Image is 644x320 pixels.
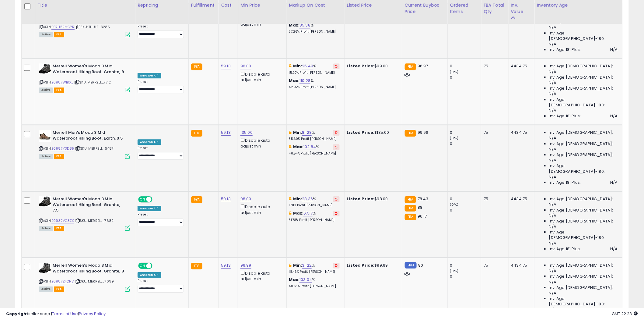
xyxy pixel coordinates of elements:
[39,63,51,74] img: 41krJpBsEfL._SL40_.jpg
[418,213,427,219] span: 96.17
[450,196,481,202] div: 0
[450,208,481,213] div: 0
[289,263,340,274] div: %
[549,229,618,240] span: Inv. Age [DEMOGRAPHIC_DATA]-180:
[240,71,282,83] div: Disable auto adjust min
[405,2,445,15] div: Current Buybox Price
[54,87,64,93] span: FBA
[549,285,613,290] span: Inv. Age [DEMOGRAPHIC_DATA]:
[39,263,51,273] img: 41krJpBsEfL._SL40_.jpg
[484,130,504,135] div: 75
[405,130,416,137] small: FBA
[611,113,618,119] span: N/A
[39,154,53,159] span: All listings currently available for purchase on Amazon
[51,24,75,30] a: B07H5RMGYR
[405,262,417,268] small: FBM
[549,174,556,180] span: N/A
[450,202,459,207] small: (0%)
[221,2,235,8] div: Cost
[511,2,532,15] div: Inv. value
[549,25,556,30] span: N/A
[611,246,618,252] span: N/A
[484,263,504,268] div: 75
[405,196,416,203] small: FBA
[138,24,184,38] div: Preset:
[289,71,340,75] p: 15.70% Profit [PERSON_NAME]
[303,144,316,150] a: 102.84
[450,263,481,268] div: 0
[39,286,53,292] span: All listings currently available for purchase on Amazon
[6,311,28,317] strong: Copyright
[549,196,613,202] span: Inv. Age [DEMOGRAPHIC_DATA]:
[75,146,114,151] span: | SKU: MERRELL_6487
[39,8,130,37] div: ASIN:
[289,78,340,89] div: %
[450,268,459,273] small: (0%)
[138,139,161,145] div: Amazon AI *
[299,277,312,283] a: 103.04
[549,263,613,268] span: Inv. Age [DEMOGRAPHIC_DATA]:
[537,2,620,8] div: Inventory Age
[549,97,618,108] span: Inv. Age [DEMOGRAPHIC_DATA]-180:
[293,196,302,202] b: Min:
[549,86,613,91] span: Inv. Age [DEMOGRAPHIC_DATA]:
[549,158,556,163] span: N/A
[75,218,114,223] span: | SKU: MERRELL_7682
[299,22,310,28] a: 85.38
[289,196,340,208] div: %
[289,85,340,89] p: 42.07% Profit [PERSON_NAME]
[152,263,161,268] span: OFF
[347,63,375,69] b: Listed Price:
[549,130,613,135] span: Inv. Age [DEMOGRAPHIC_DATA]:
[511,130,530,135] div: 4434.75
[450,274,481,279] div: 0
[138,146,184,160] div: Preset:
[75,24,110,29] span: | SKU: THULE_3285
[549,113,581,119] span: Inv. Age 181 Plus:
[549,47,581,52] span: Inv. Age 181 Plus:
[221,130,231,136] a: 59.13
[54,286,64,292] span: FBA
[549,152,613,158] span: Inv. Age [DEMOGRAPHIC_DATA]:
[549,163,618,174] span: Inv. Age [DEMOGRAPHIC_DATA]-180:
[302,262,312,268] a: 31.22
[191,263,202,269] small: FBA
[549,63,613,69] span: Inv. Age [DEMOGRAPHIC_DATA]:
[240,270,282,282] div: Disable auto adjust min
[549,141,613,147] span: Inv. Age [DEMOGRAPHIC_DATA]:
[289,211,340,222] div: %
[347,2,400,8] div: Listed Price
[39,196,51,207] img: 41krJpBsEfL._SL40_.jpg
[289,63,340,75] div: %
[51,146,74,151] a: B0987Y3D85
[191,196,202,203] small: FBA
[289,23,340,34] div: %
[293,210,304,216] b: Max:
[289,22,300,28] b: Max:
[240,63,251,69] a: 96.00
[549,147,556,152] span: N/A
[549,30,618,41] span: Inv. Age [DEMOGRAPHIC_DATA]-180:
[450,136,459,140] small: (0%)
[139,263,146,268] span: ON
[549,75,613,80] span: Inv. Age [DEMOGRAPHIC_DATA]:
[39,87,53,93] span: All listings currently available for purchase on Amazon
[418,130,429,135] span: 99.96
[289,64,292,68] i: This overrides the store level min markup for this listing
[54,154,64,159] span: FBA
[53,263,127,276] b: Merrell Women's Moab 3 Mid Waterproof Hiking Boot, Granite, 8
[549,224,556,229] span: N/A
[74,80,111,85] span: | SKU: MERRELL_7712
[289,144,340,155] div: %
[240,130,253,136] a: 135.00
[303,210,313,216] a: 67.17
[289,130,340,141] div: %
[289,270,340,274] p: 18.46% Profit [PERSON_NAME]
[289,2,342,8] div: Markup on Cost
[138,2,186,8] div: Repricing
[293,130,302,135] b: Min:
[302,196,313,202] a: 28.36
[293,63,302,69] b: Min:
[335,65,338,68] i: Revert to store-level Min Markup
[289,78,300,84] b: Max:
